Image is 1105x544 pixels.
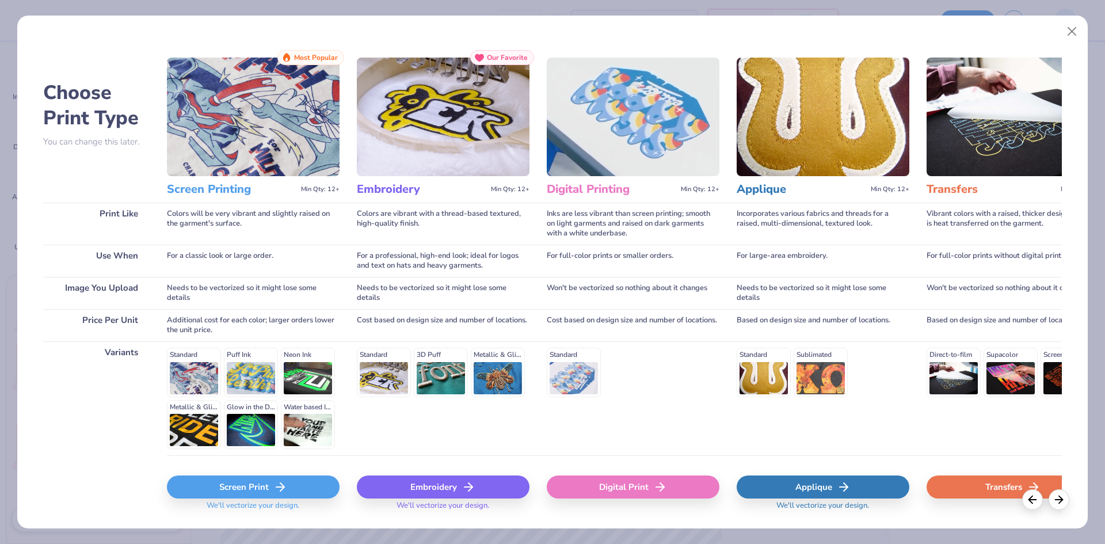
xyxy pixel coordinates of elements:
[167,475,340,499] div: Screen Print
[167,58,340,176] img: Screen Printing
[357,245,529,277] div: For a professional, high-end look; ideal for logos and text on hats and heavy garments.
[357,58,529,176] img: Embroidery
[547,245,719,277] div: For full-color prints or smaller orders.
[737,203,909,245] div: Incorporates various fabrics and threads for a raised, multi-dimensional, textured look.
[737,245,909,277] div: For large-area embroidery.
[737,309,909,341] div: Based on design size and number of locations.
[43,137,150,147] p: You can change this later.
[927,309,1099,341] div: Based on design size and number of locations.
[927,203,1099,245] div: Vibrant colors with a raised, thicker design since it is heat transferred on the garment.
[167,203,340,245] div: Colors will be very vibrant and slightly raised on the garment's surface.
[167,182,296,197] h3: Screen Printing
[547,58,719,176] img: Digital Printing
[167,245,340,277] div: For a classic look or large order.
[927,182,1056,197] h3: Transfers
[294,54,338,62] span: Most Popular
[202,501,304,518] span: We'll vectorize your design.
[772,501,874,518] span: We'll vectorize your design.
[737,58,909,176] img: Applique
[927,58,1099,176] img: Transfers
[1061,21,1083,43] button: Close
[357,277,529,309] div: Needs to be vectorized so it might lose some details
[547,203,719,245] div: Inks are less vibrant than screen printing; smooth on light garments and raised on dark garments ...
[43,245,150,277] div: Use When
[167,277,340,309] div: Needs to be vectorized so it might lose some details
[487,54,528,62] span: Our Favorite
[737,182,866,197] h3: Applique
[547,475,719,499] div: Digital Print
[357,182,486,197] h3: Embroidery
[871,185,909,193] span: Min Qty: 12+
[681,185,719,193] span: Min Qty: 12+
[43,341,150,455] div: Variants
[392,501,494,518] span: We'll vectorize your design.
[43,277,150,309] div: Image You Upload
[737,277,909,309] div: Needs to be vectorized so it might lose some details
[491,185,529,193] span: Min Qty: 12+
[167,309,340,341] div: Additional cost for each color; larger orders lower the unit price.
[927,277,1099,309] div: Won't be vectorized so nothing about it changes
[301,185,340,193] span: Min Qty: 12+
[927,245,1099,277] div: For full-color prints without digital printing.
[1061,185,1099,193] span: Min Qty: 12+
[547,277,719,309] div: Won't be vectorized so nothing about it changes
[737,475,909,499] div: Applique
[547,182,676,197] h3: Digital Printing
[43,309,150,341] div: Price Per Unit
[357,203,529,245] div: Colors are vibrant with a thread-based textured, high-quality finish.
[43,80,150,131] h2: Choose Print Type
[927,475,1099,499] div: Transfers
[43,203,150,245] div: Print Like
[357,309,529,341] div: Cost based on design size and number of locations.
[547,309,719,341] div: Cost based on design size and number of locations.
[357,475,529,499] div: Embroidery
